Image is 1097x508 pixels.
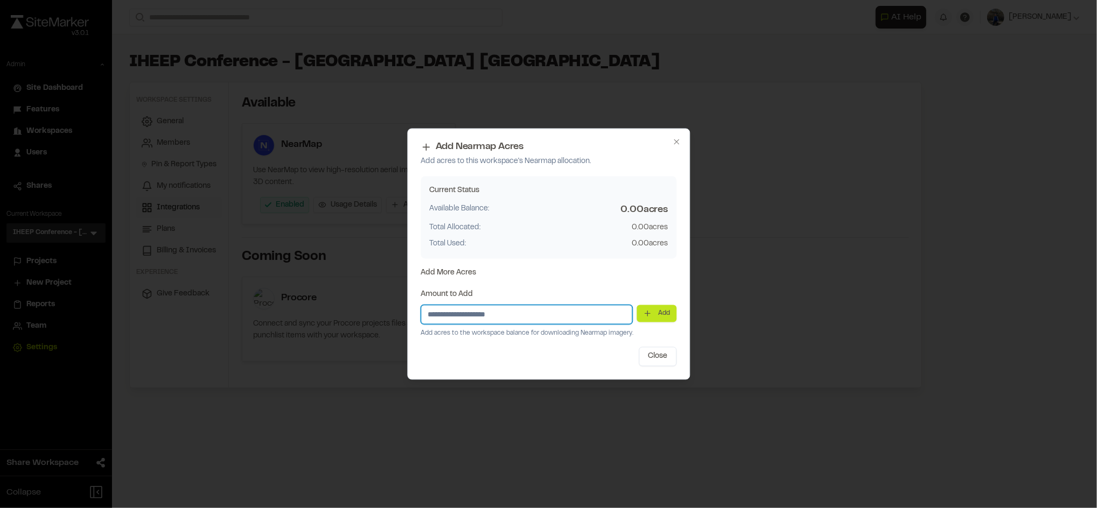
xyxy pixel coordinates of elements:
label: Amount to Add [421,292,473,298]
button: Close [639,347,676,366]
p: Add acres to this workspace's Nearmap allocation. [421,156,676,168]
p: Add acres to the workspace balance for downloading Nearmap imagery. [421,329,676,338]
span: 0.00 acres [632,222,668,234]
span: Total Allocated: [429,222,480,234]
span: Total Used: [429,238,466,250]
h5: Current Status [429,185,668,197]
span: Available Balance: [429,203,489,218]
span: 0.00 acres [632,238,668,250]
span: 0.00 acres [621,203,668,218]
h5: Add More Acres [421,267,676,279]
button: Add [637,305,676,322]
h2: Add Nearmap Acres [421,142,676,153]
